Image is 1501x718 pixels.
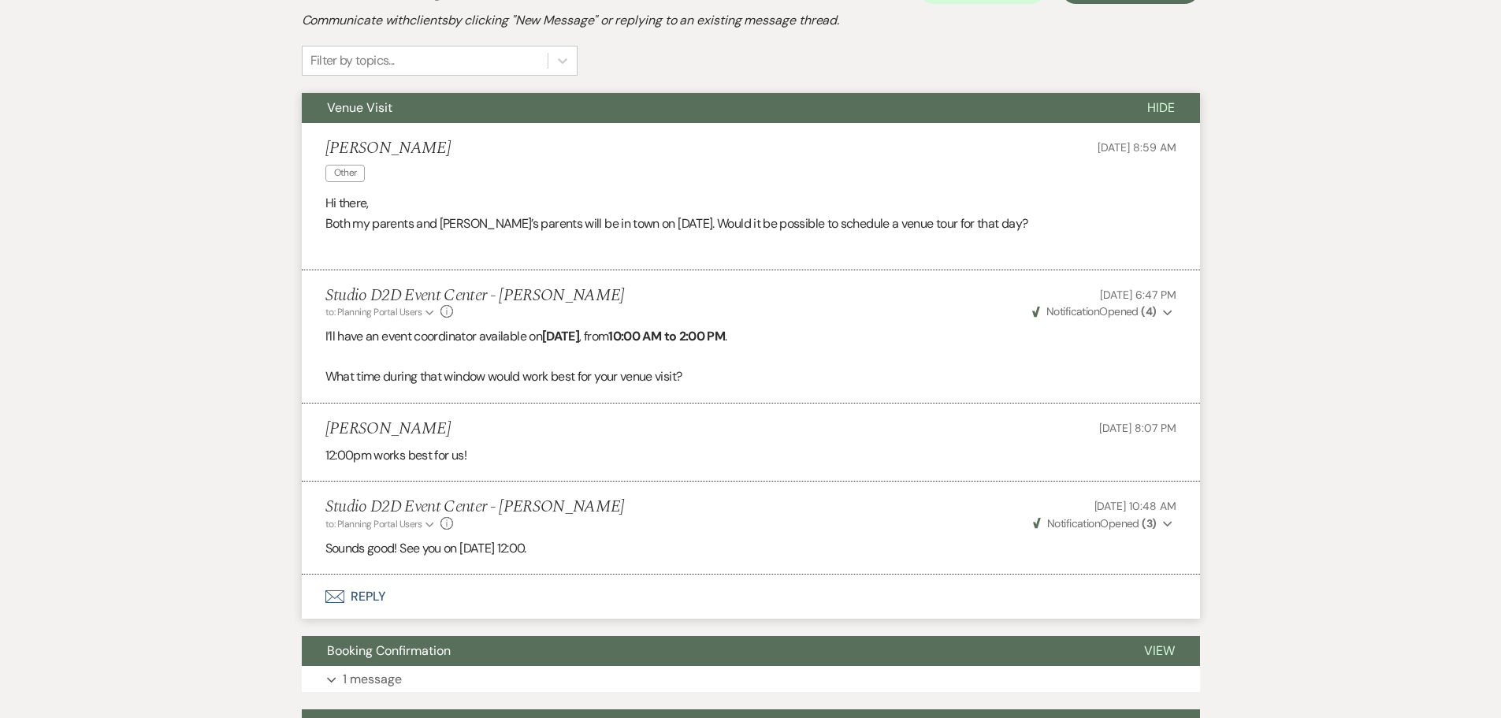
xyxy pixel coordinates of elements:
button: NotificationOpened (3) [1031,515,1176,532]
button: Reply [302,575,1200,619]
p: Sounds good! See you on [DATE] 12:00. [325,538,1176,559]
button: Booking Confirmation [302,636,1119,666]
span: [DATE] 8:59 AM [1098,140,1176,154]
strong: 10:00 AM to 2:00 PM [608,328,725,344]
strong: [DATE] [542,328,579,344]
span: Opened [1033,516,1157,530]
span: [DATE] 6:47 PM [1100,288,1176,302]
p: What time during that window would work best for your venue visit? [325,366,1176,387]
p: I’ll have an event coordinator available on , from . [325,326,1176,347]
span: Other [325,165,366,181]
strong: ( 3 ) [1142,516,1156,530]
h5: Studio D2D Event Center - [PERSON_NAME] [325,286,625,306]
strong: ( 4 ) [1141,304,1156,318]
span: to: Planning Portal Users [325,306,422,318]
p: Hi there, [325,193,1176,214]
p: 1 message [343,669,402,690]
div: Filter by topics... [310,51,395,70]
h5: [PERSON_NAME] [325,139,451,158]
h2: Communicate with clients by clicking "New Message" or replying to an existing message thread. [302,11,1200,30]
span: [DATE] 10:48 AM [1094,499,1176,513]
h5: [PERSON_NAME] [325,419,451,439]
span: View [1144,642,1175,659]
span: [DATE] 8:07 PM [1099,421,1176,435]
h5: Studio D2D Event Center - [PERSON_NAME] [325,497,625,517]
button: Venue Visit [302,93,1122,123]
span: Notification [1046,304,1099,318]
button: to: Planning Portal Users [325,517,437,531]
button: 1 message [302,666,1200,693]
span: Booking Confirmation [327,642,451,659]
span: Hide [1147,99,1175,116]
span: to: Planning Portal Users [325,518,422,530]
button: NotificationOpened (4) [1030,303,1176,320]
span: Opened [1032,304,1157,318]
span: Venue Visit [327,99,392,116]
p: Both my parents and [PERSON_NAME]’s parents will be in town on [DATE]. Would it be possible to sc... [325,214,1176,234]
button: Hide [1122,93,1200,123]
button: to: Planning Portal Users [325,305,437,319]
span: Notification [1047,516,1100,530]
p: 12:00pm works best for us! [325,445,1176,466]
button: View [1119,636,1200,666]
